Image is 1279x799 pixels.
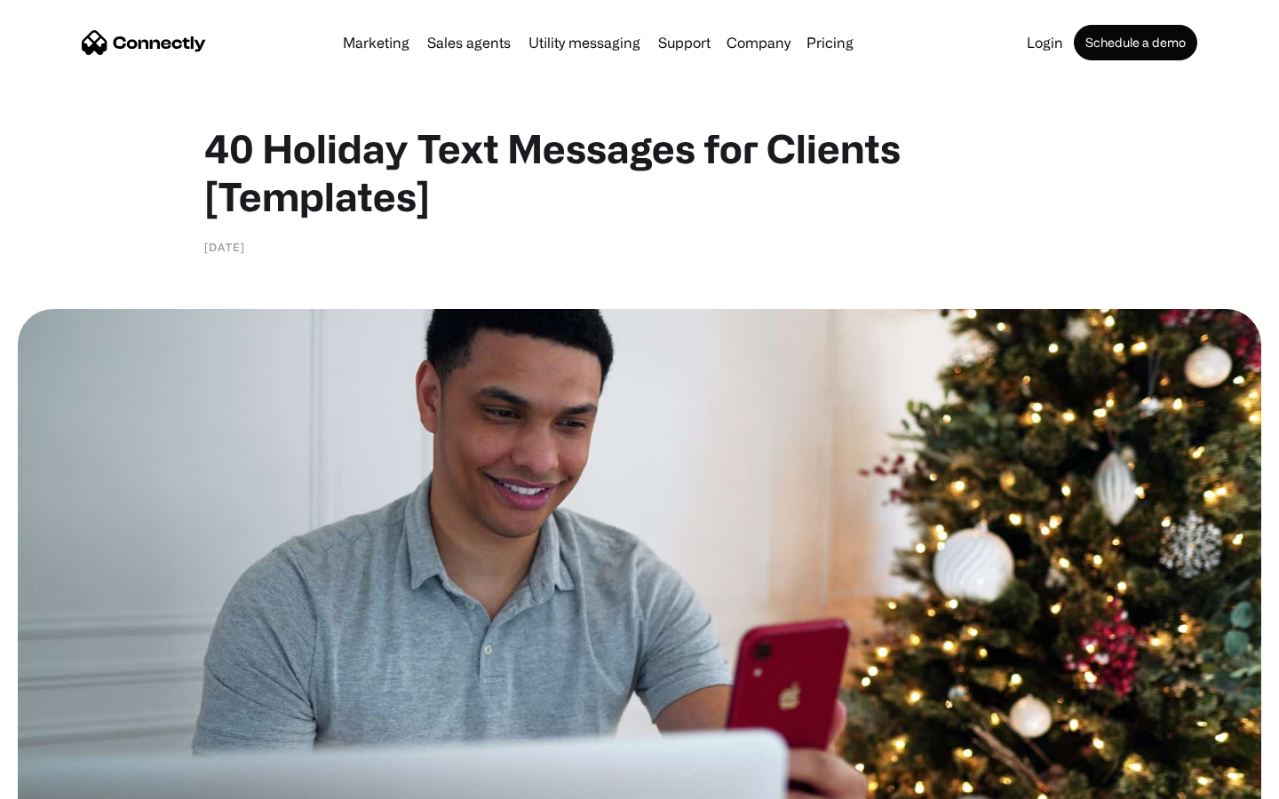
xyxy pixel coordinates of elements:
div: Company [721,30,796,55]
h1: 40 Holiday Text Messages for Clients [Templates] [204,124,1075,220]
aside: Language selected: English [18,768,107,793]
a: Sales agents [420,36,518,50]
a: Marketing [336,36,417,50]
a: Utility messaging [521,36,647,50]
div: Company [727,30,790,55]
ul: Language list [36,768,107,793]
a: Schedule a demo [1074,25,1197,60]
a: Support [651,36,718,50]
a: Login [1020,36,1070,50]
div: [DATE] [204,238,245,256]
a: Pricing [799,36,861,50]
a: home [82,29,206,56]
